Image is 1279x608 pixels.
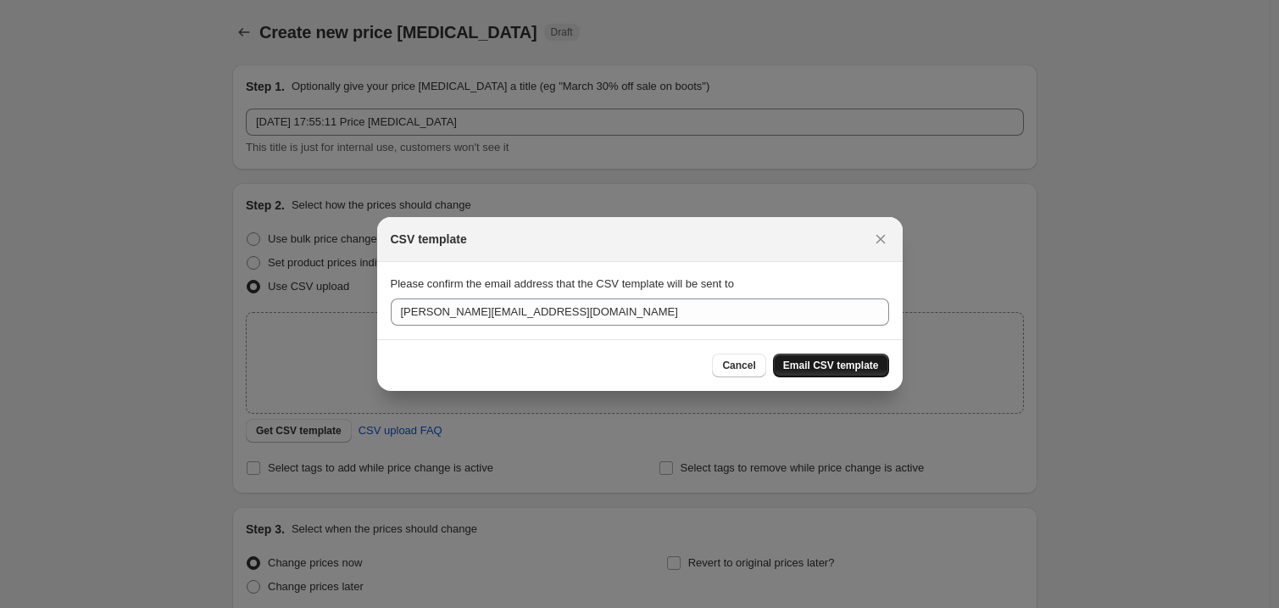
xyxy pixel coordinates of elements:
button: Cancel [712,354,765,377]
h2: CSV template [391,231,467,248]
button: Close [869,227,893,251]
span: Please confirm the email address that the CSV template will be sent to [391,277,734,290]
span: Cancel [722,359,755,372]
button: Email CSV template [773,354,889,377]
span: Email CSV template [783,359,879,372]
